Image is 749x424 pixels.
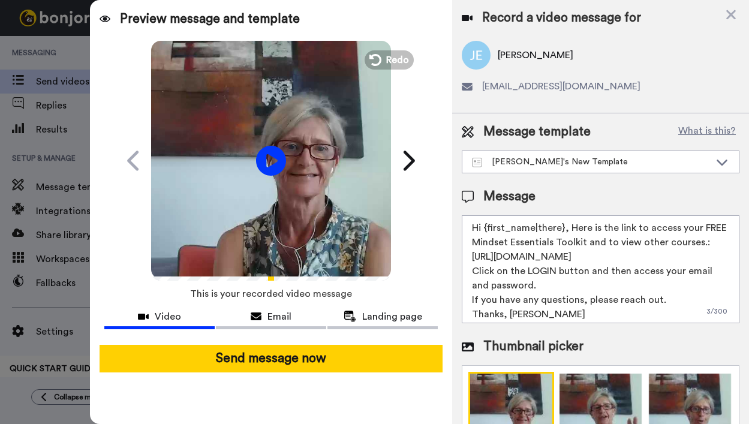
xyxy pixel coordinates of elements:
span: Message [483,188,536,206]
span: Email [267,309,291,324]
button: Send message now [100,345,443,372]
span: Video [155,309,181,324]
span: This is your recorded video message [190,281,352,307]
span: Message template [483,123,591,141]
button: What is this? [675,123,739,141]
img: Message-temps.svg [472,158,482,167]
span: Landing page [362,309,422,324]
span: Thumbnail picker [483,338,583,356]
span: [EMAIL_ADDRESS][DOMAIN_NAME] [482,79,640,94]
div: [PERSON_NAME]'s New Template [472,156,710,168]
textarea: Hi {first_name|there}, Here is the link to access your FREE Mindset Essentials Toolkit and to vie... [462,215,739,323]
